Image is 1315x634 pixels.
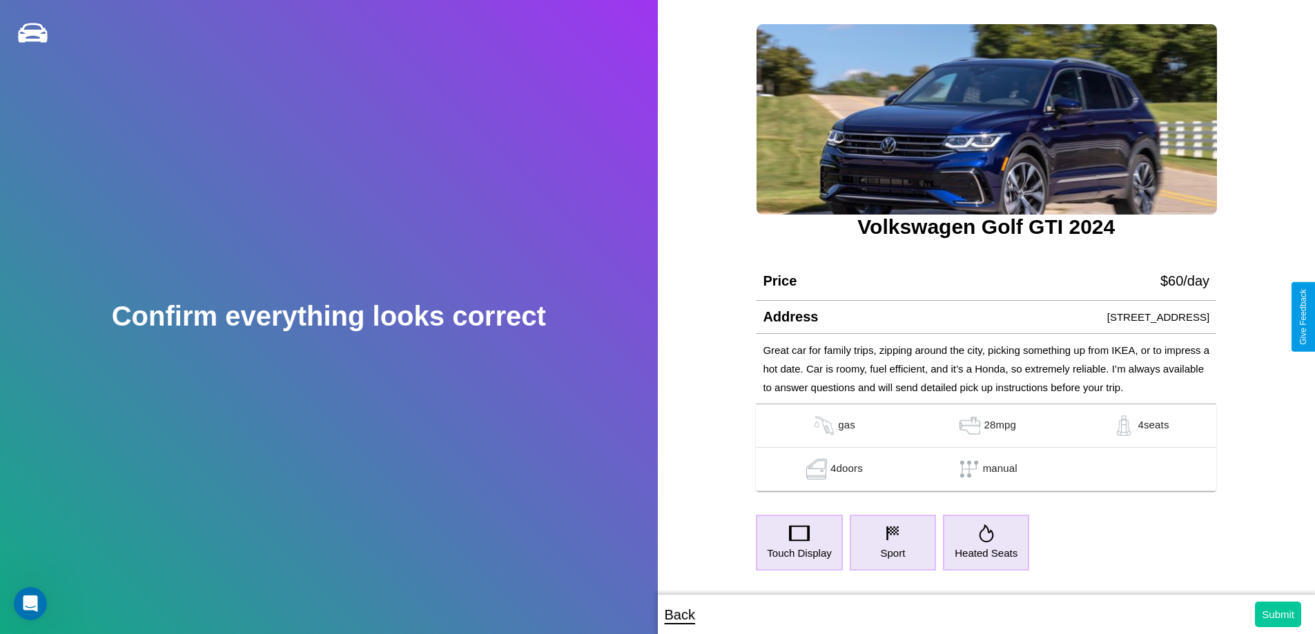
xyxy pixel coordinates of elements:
[756,404,1216,491] table: simple table
[830,459,863,479] p: 4 doors
[880,544,905,562] p: Sport
[1160,268,1209,293] p: $ 60 /day
[1110,415,1138,436] img: gas
[810,415,838,436] img: gas
[983,459,1017,479] p: manual
[763,341,1209,397] p: Great car for family trips, zipping around the city, picking something up from IKEA, or to impres...
[763,273,797,289] h4: Price
[665,602,695,627] p: Back
[984,415,1016,436] p: 28 mpg
[1255,602,1301,627] button: Submit
[838,415,855,436] p: gas
[803,459,830,479] img: gas
[1107,308,1209,326] p: [STREET_ADDRESS]
[1298,289,1308,345] div: Give Feedback
[112,301,546,332] h2: Confirm everything looks correct
[767,544,831,562] p: Touch Display
[955,544,1017,562] p: Heated Seats
[756,215,1216,239] h3: Volkswagen Golf GTI 2024
[14,587,47,620] iframe: Intercom live chat
[763,309,818,325] h4: Address
[956,415,984,436] img: gas
[1138,415,1169,436] p: 4 seats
